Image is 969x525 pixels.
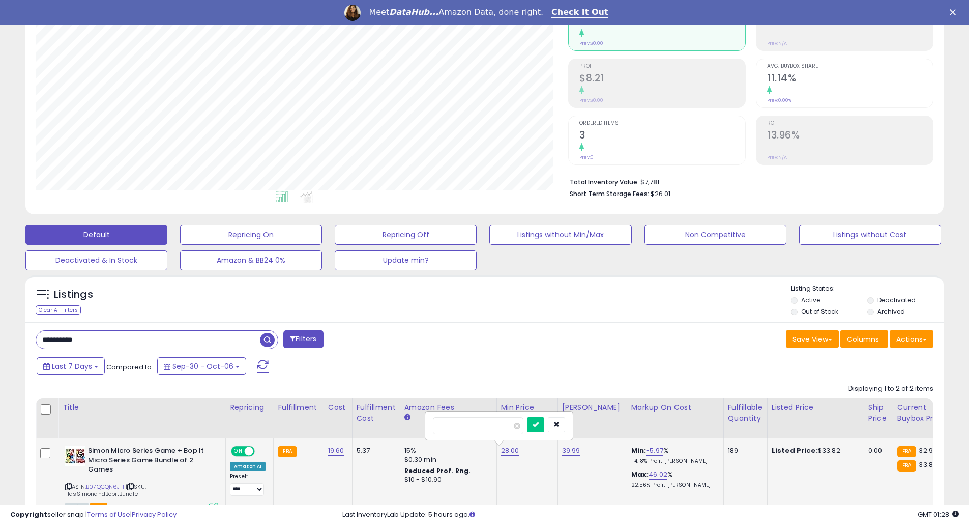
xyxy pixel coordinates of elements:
div: $10 - $10.90 [404,476,489,484]
button: Last 7 Days [37,357,105,375]
b: Reduced Prof. Rng. [404,466,471,475]
a: Check It Out [551,7,608,18]
span: ROI [767,121,933,126]
b: Short Term Storage Fees: [570,189,649,198]
a: -5.97 [646,446,663,456]
h2: $8.21 [579,72,745,86]
button: Update min? [335,250,477,270]
div: Amazon Fees [404,402,492,413]
small: FBA [897,460,916,472]
div: Close [950,9,960,15]
div: seller snap | | [10,510,177,520]
img: Profile image for Georgie [344,5,361,21]
h2: 3 [579,129,745,143]
th: The percentage added to the cost of goods (COGS) that forms the calculator for Min & Max prices. [627,398,723,438]
i: DataHub... [389,7,438,17]
div: Ship Price [868,402,889,424]
div: 5.37 [357,446,392,455]
span: | SKU: HasSimonandBopitBundle [65,483,146,498]
h2: 13.96% [767,129,933,143]
div: % [631,446,716,465]
span: Ordered Items [579,121,745,126]
small: FBA [897,446,916,457]
small: Prev: 0 [579,154,594,160]
div: Amazon AI [230,462,266,471]
button: Listings without Cost [799,225,941,245]
small: Amazon Fees. [404,413,410,422]
div: Clear All Filters [36,305,81,315]
small: Prev: N/A [767,40,787,46]
label: Archived [877,307,905,316]
label: Active [801,296,820,305]
div: Title [63,402,221,413]
span: Profit [579,64,745,69]
span: Compared to: [106,362,153,372]
div: 0.00 [868,446,885,455]
button: Sep-30 - Oct-06 [157,357,246,375]
span: Last 7 Days [52,361,92,371]
img: 51JV8X+MtwL._SL40_.jpg [65,446,85,466]
div: $33.82 [772,446,856,455]
small: Prev: N/A [767,154,787,160]
a: 46.02 [649,469,667,480]
div: $0.30 min [404,455,489,464]
button: Non Competitive [644,225,786,245]
a: B07QCQN6JH [86,483,124,491]
strong: Copyright [10,510,47,519]
span: FBA [90,503,107,511]
p: 22.56% Profit [PERSON_NAME] [631,482,716,489]
p: -4.18% Profit [PERSON_NAME] [631,458,716,465]
div: Listed Price [772,402,860,413]
span: Columns [847,334,879,344]
a: 39.99 [562,446,580,456]
div: Preset: [230,473,266,496]
li: $7,781 [570,175,926,187]
p: Listing States: [791,284,944,294]
small: Prev: 0.00% [767,97,791,103]
span: Avg. Buybox Share [767,64,933,69]
b: Min: [631,446,647,455]
div: % [631,470,716,489]
div: Fulfillment Cost [357,402,396,424]
b: Simon Micro Series Game + Bop It Micro Series Game Bundle of 2 Games [88,446,212,477]
a: 28.00 [501,446,519,456]
a: Terms of Use [87,510,130,519]
button: Save View [786,330,839,348]
button: Columns [840,330,888,348]
div: Markup on Cost [631,402,719,413]
a: 19.60 [328,446,344,456]
button: Listings without Min/Max [489,225,631,245]
div: [PERSON_NAME] [562,402,623,413]
span: All listings currently available for purchase on Amazon [65,503,89,511]
b: Max: [631,469,649,479]
span: 33.82 [919,460,937,469]
div: 15% [404,446,489,455]
b: Total Inventory Value: [570,178,639,186]
label: Deactivated [877,296,916,305]
span: 2025-10-14 01:28 GMT [918,510,959,519]
span: OFF [253,447,270,456]
small: FBA [278,446,297,457]
b: Listed Price: [772,446,818,455]
small: Prev: $0.00 [579,40,603,46]
a: Privacy Policy [132,510,177,519]
div: Current Buybox Price [897,402,950,424]
span: 32.99 [919,446,937,455]
div: Last InventoryLab Update: 5 hours ago. [342,510,959,520]
div: Cost [328,402,348,413]
span: Sep-30 - Oct-06 [172,361,233,371]
div: Fulfillable Quantity [728,402,763,424]
div: ASIN: [65,446,218,510]
button: Filters [283,330,323,348]
button: Repricing On [180,225,322,245]
span: ON [232,447,245,456]
button: Amazon & BB24 0% [180,250,322,270]
div: Repricing [230,402,269,413]
div: 189 [728,446,759,455]
label: Out of Stock [801,307,838,316]
div: Meet Amazon Data, done right. [369,7,543,17]
h2: 11.14% [767,72,933,86]
button: Actions [890,330,933,348]
div: Min Price [501,402,553,413]
div: Fulfillment [278,402,319,413]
